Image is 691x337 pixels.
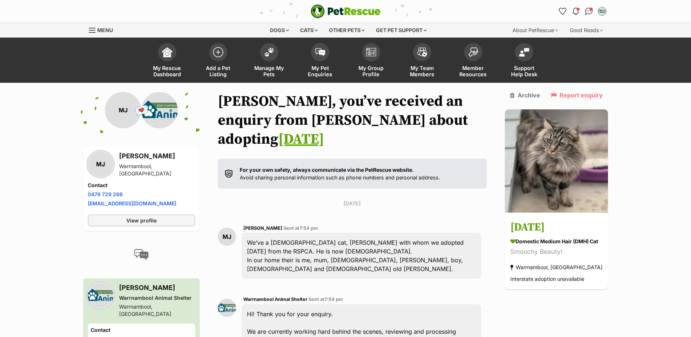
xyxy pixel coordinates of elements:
[243,225,282,231] span: [PERSON_NAME]
[508,65,541,77] span: Support Help Desk
[299,225,318,231] span: 7:54 pm
[510,220,602,236] h3: [DATE]
[457,65,490,77] span: Member Resources
[240,167,414,173] strong: For your own safety, always communicate via the PetRescue website.
[346,39,397,83] a: My Group Profile
[88,283,113,308] img: Warrnambool Animal Shelter profile pic
[105,92,141,128] div: MJ
[315,48,325,56] img: pet-enquiries-icon-7e3ad2cf08bfb03b45e93fb7055b45f3efa6380592205ae92323e6603595dc1f.svg
[88,182,196,189] h4: Contact
[355,65,388,77] span: My Group Profile
[119,294,196,302] div: Warrnambool Animal Shelter
[499,39,550,83] a: Support Help Desk
[325,297,343,302] span: 7:54 pm
[510,238,602,245] div: Domestic Medium Hair (DMH) Cat
[295,39,346,83] a: My Pet Enquiries
[551,92,603,98] a: Report enquiry
[295,23,323,38] div: Cats
[88,191,123,197] a: 0478 729 266
[218,228,236,246] div: MJ
[213,47,223,57] img: add-pet-listing-icon-0afa8454b4691262ce3f59096e99ab1cd57d4a30225e0717b998d2c9b9846f56.svg
[119,163,196,177] div: Warrnambool, [GEOGRAPHIC_DATA]
[598,8,606,15] img: Alicia franklin profile pic
[309,297,343,302] span: Sent at
[406,65,439,77] span: My Team Members
[126,217,157,224] span: View profile
[417,47,427,57] img: team-members-icon-5396bd8760b3fe7c0b43da4ab00e1e3bb1a5d9ba89233759b79545d2d3fc5d0d.svg
[134,249,149,260] img: conversation-icon-4a6f8262b818ee0b60e3300018af0b2d0b884aa5de6e9bcb8d3d4eeb1a70a7c4.svg
[278,130,324,148] a: [DATE]
[366,48,376,57] img: group-profile-icon-3fa3cf56718a62981997c0bc7e787c4b2cf8bcc04b72c1350f741eb67cf2f40e.svg
[264,47,274,57] img: manage-my-pets-icon-02211641906a0b7f246fdf0571729dbe1e7629f14944591b6c1af311fb30b64b.svg
[596,5,608,17] button: My account
[565,23,608,38] div: Good Reads
[119,283,196,293] h3: [PERSON_NAME]
[244,39,295,83] a: Manage My Pets
[510,263,602,272] div: Warrnambool, [GEOGRAPHIC_DATA]
[519,48,529,57] img: help-desk-icon-fdf02630f3aa405de69fd3d07c3f3aa587a6932b1a1747fa1d2bba05be0121f9.svg
[583,5,595,17] a: Conversations
[510,247,602,257] div: Smoochy Beauty!
[448,39,499,83] a: Member Resources
[371,23,432,38] div: Get pet support
[468,47,478,57] img: member-resources-icon-8e73f808a243e03378d46382f2149f9095a855e16c252ad45f914b54edf8863c.svg
[218,92,486,149] h1: [PERSON_NAME], you’ve received an enquiry from [PERSON_NAME] about adopting
[573,8,578,15] img: notifications-46538b983faf8c2785f20acdc204bb7945ddae34d4c08c2a6579f10ce5e182be.svg
[119,151,196,161] h3: [PERSON_NAME]
[162,47,172,57] img: dashboard-icon-eb2f2d2d3e046f16d808141f083e7271f6b2e854fb5c12c21221c1fb7104beca.svg
[283,225,318,231] span: Sent at
[304,65,337,77] span: My Pet Enquiries
[97,27,113,33] span: Menu
[142,39,193,83] a: My Rescue Dashboard
[505,109,608,213] img: Karma
[193,39,244,83] a: Add a Pet Listing
[218,299,236,317] img: Warrnambool Animal Shelter profile pic
[510,276,584,282] span: Interstate adoption unavailable
[324,23,370,38] div: Other pets
[510,92,540,98] a: Archive
[141,92,178,128] img: Warrnambool Animal Shelter profile pic
[265,23,294,38] div: Dogs
[91,326,193,334] h4: Contact
[218,200,486,207] p: [DATE]
[88,200,176,206] a: [EMAIL_ADDRESS][DOMAIN_NAME]
[89,23,118,36] a: Menu
[243,297,307,302] span: Warrnambool Animal Shelter
[397,39,448,83] a: My Team Members
[557,5,608,17] ul: Account quick links
[557,5,569,17] a: Favourites
[119,303,196,318] div: Warrnambool, [GEOGRAPHIC_DATA]
[507,23,563,38] div: About PetRescue
[133,102,150,118] span: 💌
[202,65,235,77] span: Add a Pet Listing
[311,4,381,18] a: PetRescue
[88,151,113,177] div: MJ
[253,65,286,77] span: Manage My Pets
[570,5,582,17] button: Notifications
[585,8,593,15] img: chat-41dd97257d64d25036548639549fe6c8038ab92f7586957e7f3b1b290dea8141.svg
[311,4,381,18] img: logo-e224e6f780fb5917bec1dbf3a21bbac754714ae5b6737aabdf751b685950b380.svg
[242,233,481,279] div: We’ve a [DEMOGRAPHIC_DATA] cat, [PERSON_NAME] with whom we adopted [DATE] from the RSPCA. He is n...
[88,214,196,226] a: View profile
[151,65,184,77] span: My Rescue Dashboard
[505,214,608,290] a: [DATE] Domestic Medium Hair (DMH) Cat Smoochy Beauty! Warrnambool, [GEOGRAPHIC_DATA] Interstate a...
[240,166,440,182] p: Avoid sharing personal information such as phone numbers and personal address.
